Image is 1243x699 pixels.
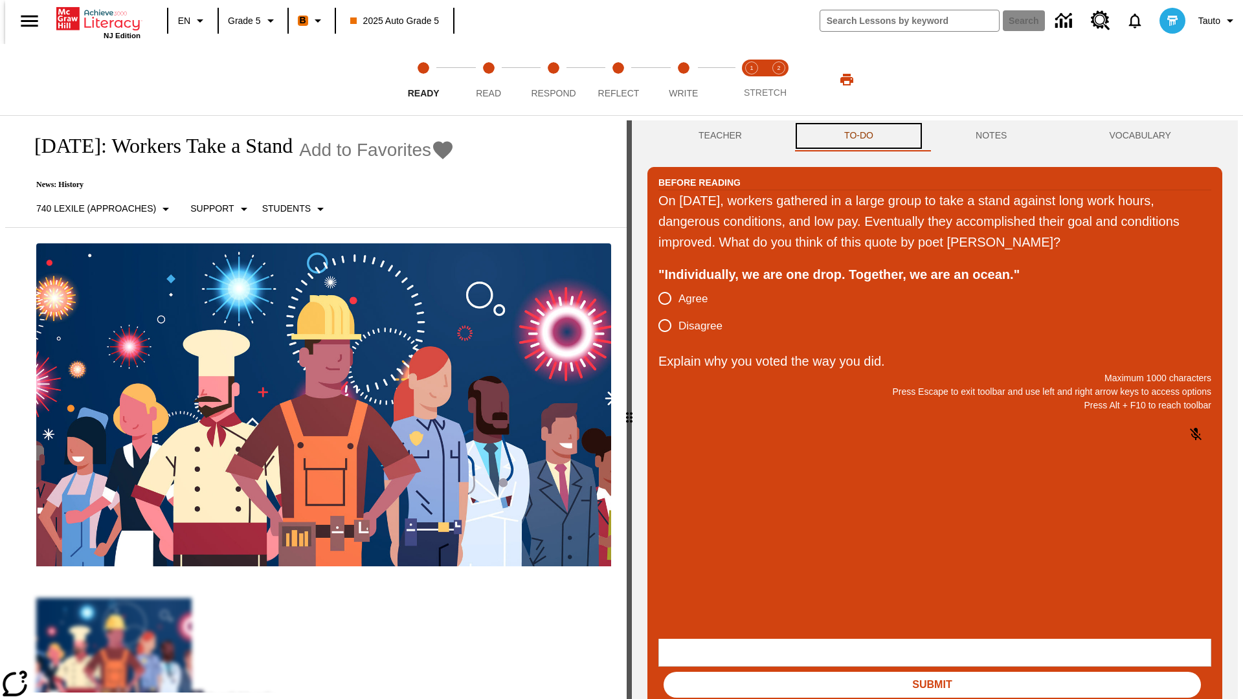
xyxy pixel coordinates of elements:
button: TO-DO [793,120,924,151]
span: Ready [408,88,440,98]
div: Home [56,5,140,39]
span: Reflect [598,88,640,98]
p: Explain why you voted the way you did. [658,351,1211,372]
span: Agree [678,291,708,307]
span: B [300,12,306,28]
a: Notifications [1118,4,1152,38]
button: Select a new avatar [1152,4,1193,38]
div: On [DATE], workers gathered in a large group to take a stand against long work hours, dangerous c... [658,190,1211,252]
button: Stretch Respond step 2 of 2 [760,44,798,115]
button: Submit [664,672,1201,698]
p: Support [190,202,234,216]
p: 740 Lexile (Approaches) [36,202,156,216]
span: Add to Favorites [299,140,431,161]
div: activity [632,120,1238,699]
button: Language: EN, Select a language [172,9,214,32]
span: Tauto [1198,14,1220,28]
span: Grade 5 [228,14,261,28]
div: Instructional Panel Tabs [647,120,1222,151]
span: EN [178,14,190,28]
button: Boost Class color is orange. Change class color [293,9,331,32]
div: "Individually, we are one drop. Together, we are an ocean." [658,264,1211,285]
p: Press Escape to exit toolbar and use left and right arrow keys to access options [658,385,1211,399]
button: Teacher [647,120,793,151]
text: 2 [777,65,780,71]
button: Print [826,68,868,91]
button: VOCABULARY [1058,120,1222,151]
p: Maximum 1000 characters [658,372,1211,385]
a: Resource Center, Will open in new tab [1083,3,1118,38]
button: Select Lexile, 740 Lexile (Approaches) [31,197,179,221]
h2: Before Reading [658,175,741,190]
span: Write [669,88,698,98]
button: Ready step 1 of 5 [386,44,461,115]
body: Explain why you voted the way you did. Maximum 1000 characters Press Alt + F10 to reach toolbar P... [5,10,189,22]
span: Disagree [678,318,722,335]
button: Write step 5 of 5 [646,44,721,115]
button: Profile/Settings [1193,9,1243,32]
div: Press Enter or Spacebar and then press right and left arrow keys to move the slider [627,120,632,699]
div: poll [658,285,733,339]
span: Respond [531,88,576,98]
span: Read [476,88,501,98]
button: Reflect step 4 of 5 [581,44,656,115]
span: STRETCH [744,87,787,98]
input: search field [820,10,999,31]
button: Stretch Read step 1 of 2 [733,44,770,115]
a: Data Center [1047,3,1083,39]
button: Select Student [257,197,333,221]
h1: [DATE]: Workers Take a Stand [21,134,293,158]
button: Grade: Grade 5, Select a grade [223,9,284,32]
button: NOTES [924,120,1058,151]
button: Add to Favorites - Labor Day: Workers Take a Stand [299,139,454,161]
p: Students [262,202,311,216]
button: Read step 2 of 5 [451,44,526,115]
p: Press Alt + F10 to reach toolbar [658,399,1211,412]
p: News: History [21,180,454,190]
span: NJ Edition [104,32,140,39]
div: reading [5,120,627,693]
span: 2025 Auto Grade 5 [350,14,440,28]
img: avatar image [1159,8,1185,34]
button: Open side menu [10,2,49,40]
button: Scaffolds, Support [185,197,256,221]
text: 1 [750,65,753,71]
button: Click to activate and allow voice recognition [1180,419,1211,450]
button: Respond step 3 of 5 [516,44,591,115]
img: A banner with a blue background shows an illustrated row of diverse men and women dressed in clot... [36,243,611,567]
